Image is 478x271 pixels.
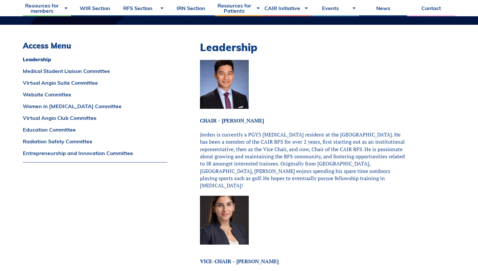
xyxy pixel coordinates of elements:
a: Virtual Angio Suite Committee [23,80,167,85]
a: Radiation Safety Committee [23,139,167,144]
a: Education Committee [23,127,167,132]
a: Website Committee [23,92,167,97]
a: Medical Student Liaison Committee [23,68,167,74]
h3: Access Menu [23,41,167,50]
h2: Leadership [200,41,406,53]
a: Entrepreneurship and Innovation Committee [23,150,167,156]
strong: VICE-CHAIR – [PERSON_NAME] [200,258,279,265]
strong: CHAIR – [PERSON_NAME] [200,117,264,124]
span: Jorden is currently a PGY3 [MEDICAL_DATA] resident at the [GEOGRAPHIC_DATA]. He has been a member... [200,131,405,189]
a: Virtual Angio Club Committee [23,115,167,121]
a: Women in [MEDICAL_DATA] Committee [23,104,167,109]
a: Leadership [23,57,167,62]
